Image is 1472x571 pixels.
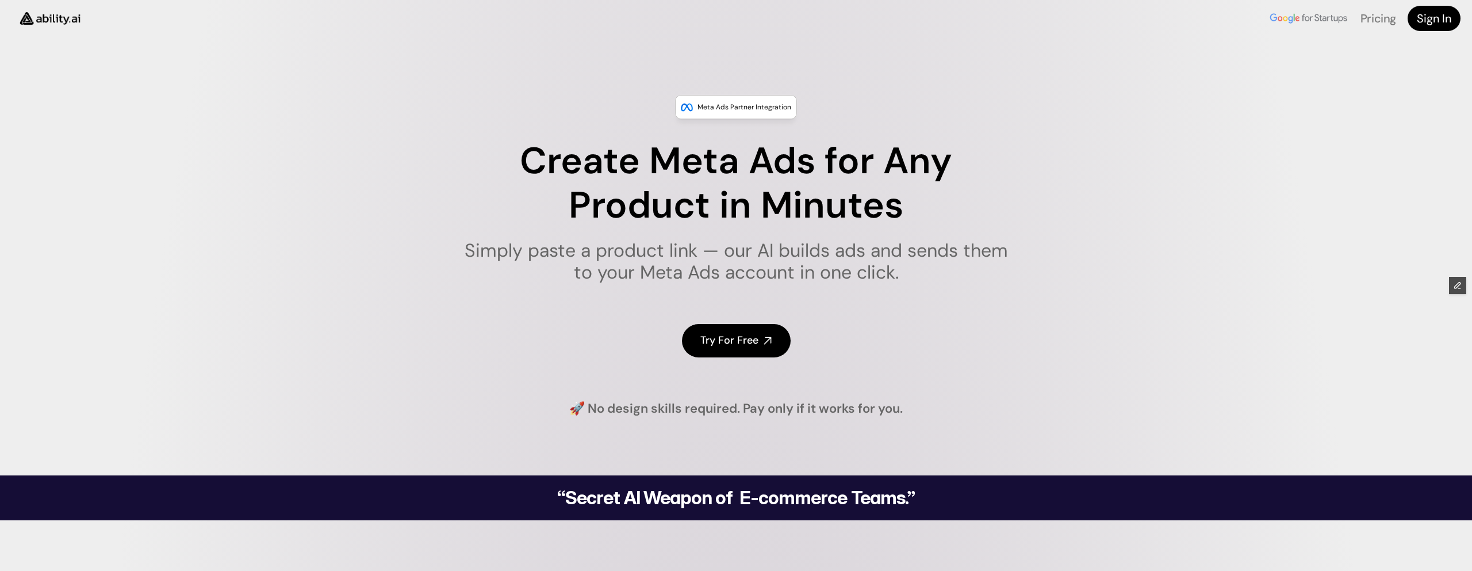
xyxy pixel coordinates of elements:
button: Edit Framer Content [1449,277,1466,294]
h4: Sign In [1417,10,1451,26]
h1: Simply paste a product link — our AI builds ads and sends them to your Meta Ads account in one cl... [457,239,1015,284]
p: Meta Ads Partner Integration [697,101,791,113]
h2: “Secret AI Weapon of E-commerce Teams.” [528,489,944,507]
a: Sign In [1408,6,1460,31]
a: Pricing [1360,11,1396,26]
h4: 🚀 No design skills required. Pay only if it works for you. [569,400,903,418]
h4: Try For Free [700,333,758,348]
a: Try For Free [682,324,791,357]
h1: Create Meta Ads for Any Product in Minutes [457,139,1015,228]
